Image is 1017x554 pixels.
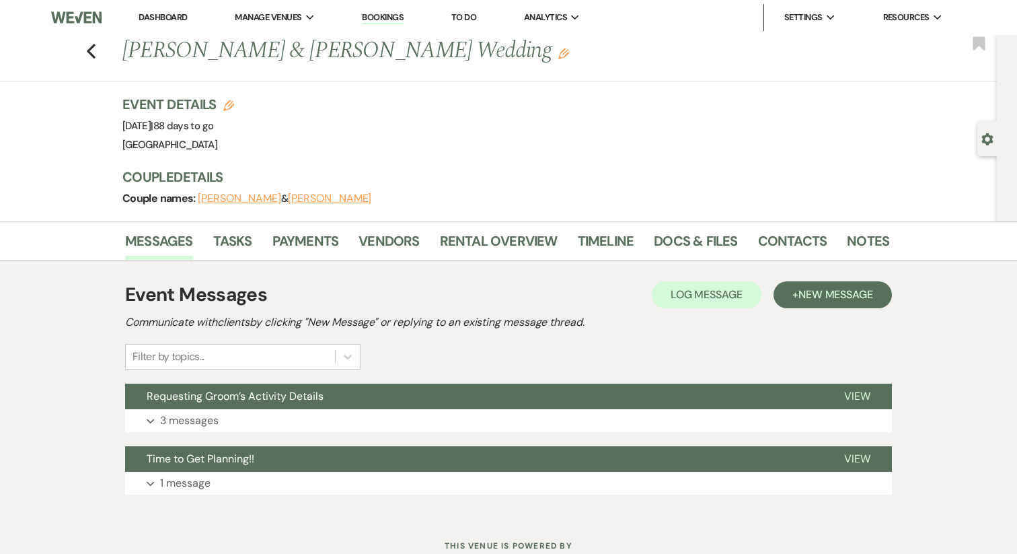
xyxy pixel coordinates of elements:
[558,47,569,59] button: Edit
[359,230,419,260] a: Vendors
[122,191,198,205] span: Couple names:
[51,3,102,32] img: Weven Logo
[524,11,567,24] span: Analytics
[147,389,324,403] span: Requesting Groom’s Activity Details
[198,192,371,205] span: &
[198,193,281,204] button: [PERSON_NAME]
[153,119,214,133] span: 88 days to go
[981,132,993,145] button: Open lead details
[288,193,371,204] button: [PERSON_NAME]
[823,446,892,472] button: View
[125,384,823,409] button: Requesting Groom’s Activity Details
[151,119,213,133] span: |
[784,11,823,24] span: Settings
[671,287,743,302] span: Log Message
[798,287,873,302] span: New Message
[774,281,892,308] button: +New Message
[847,230,889,260] a: Notes
[213,230,252,260] a: Tasks
[139,11,187,23] a: Dashboard
[125,446,823,472] button: Time to Get Planning!!
[147,452,254,466] span: Time to Get Planning!!
[125,314,892,331] h2: Communicate with clients by clicking "New Message" or replying to an existing message thread.
[362,11,404,24] a: Bookings
[122,35,725,67] h1: [PERSON_NAME] & [PERSON_NAME] Wedding
[654,230,737,260] a: Docs & Files
[652,281,761,308] button: Log Message
[125,472,892,495] button: 1 message
[578,230,634,260] a: Timeline
[160,475,211,492] p: 1 message
[125,409,892,432] button: 3 messages
[451,11,476,23] a: To Do
[844,452,870,466] span: View
[133,349,204,365] div: Filter by topics...
[272,230,339,260] a: Payments
[235,11,301,24] span: Manage Venues
[160,412,219,429] p: 3 messages
[758,230,827,260] a: Contacts
[823,384,892,409] button: View
[122,95,234,114] h3: Event Details
[844,389,870,403] span: View
[125,230,193,260] a: Messages
[440,230,558,260] a: Rental Overview
[122,138,217,151] span: [GEOGRAPHIC_DATA]
[122,168,876,186] h3: Couple Details
[883,11,930,24] span: Resources
[122,119,213,133] span: [DATE]
[125,281,267,309] h1: Event Messages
